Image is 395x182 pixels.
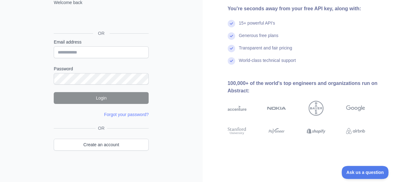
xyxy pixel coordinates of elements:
[346,126,365,136] img: airbnb
[267,126,286,136] img: payoneer
[239,32,279,45] div: Generous free plans
[228,80,385,95] div: 100,000+ of the world's top engineers and organizations run on Abstract:
[346,101,365,116] img: google
[104,112,149,117] a: Forgot your password?
[228,20,235,27] img: check mark
[307,126,326,136] img: shopify
[228,126,247,136] img: stanford university
[309,101,323,116] img: bayer
[342,166,389,179] iframe: Toggle Customer Support
[239,45,292,57] div: Transparent and fair pricing
[93,30,110,36] span: OR
[239,57,296,70] div: World-class technical support
[228,5,385,12] div: You're seconds away from your free API key, along with:
[267,101,286,116] img: nokia
[228,101,247,116] img: accenture
[54,92,149,104] button: Login
[51,12,151,26] iframe: Sign in with Google Button
[228,32,235,40] img: check mark
[228,57,235,65] img: check mark
[54,139,149,151] a: Create an account
[54,39,149,45] label: Email address
[228,45,235,52] img: check mark
[54,66,149,72] label: Password
[239,20,275,32] div: 15+ powerful API's
[96,125,107,131] span: OR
